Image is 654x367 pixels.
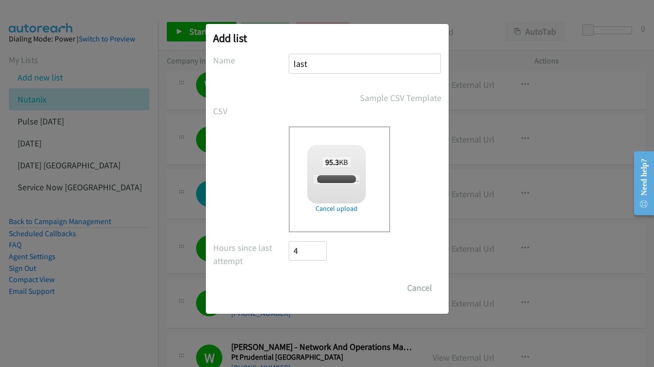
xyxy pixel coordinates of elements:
label: CSV [213,104,289,118]
label: Hours since last attempt [213,241,289,267]
h2: Add list [213,31,441,45]
span: [DATE] - MY .csv [314,175,360,184]
strong: 95.3 [325,157,339,167]
iframe: Resource Center [626,144,654,222]
span: KB [322,157,351,167]
button: Cancel [398,278,441,298]
a: Sample CSV Template [360,91,441,104]
a: Cancel upload [307,204,366,214]
label: Name [213,54,289,67]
